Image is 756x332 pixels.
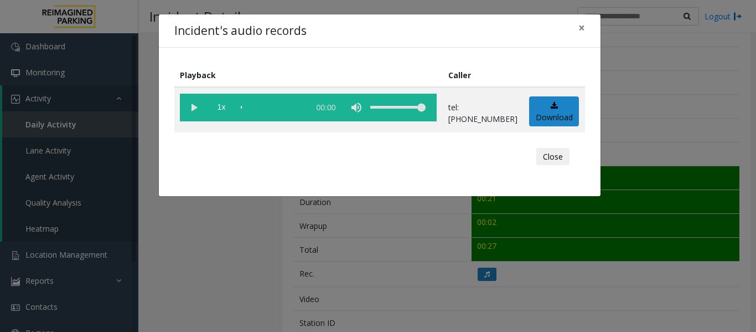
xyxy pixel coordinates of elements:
button: Close [536,148,569,166]
span: playback speed button [208,94,235,121]
th: Caller [443,63,524,87]
span: × [578,20,585,35]
p: tel:[PHONE_NUMBER] [448,101,517,125]
a: Download [529,96,579,127]
h4: Incident's audio records [174,22,307,40]
div: scrub bar [241,94,304,121]
div: volume level [370,94,426,121]
th: Playback [174,63,443,87]
button: Close [571,14,593,42]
